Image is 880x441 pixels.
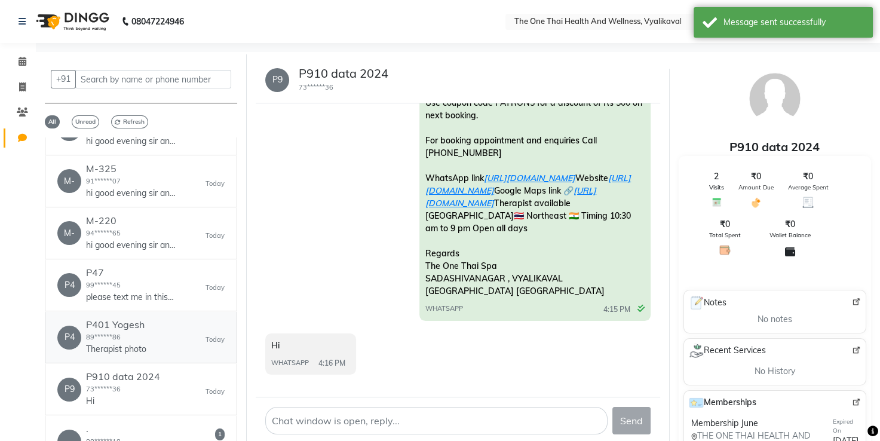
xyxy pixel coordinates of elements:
small: Today [206,387,225,397]
h6: P401 Yogesh [86,319,146,330]
h6: M-325 [86,163,176,174]
div: P910 data 2024 [679,138,871,156]
small: Today [206,231,225,241]
span: Unread [72,115,99,128]
b: 08047224946 [131,5,184,38]
span: Total Spent [709,231,741,240]
span: WHATSAPP [425,304,463,314]
p: hi good evening sir any plan for massage [DATE]? we have a [GEOGRAPHIC_DATA] and northeast therap... [86,135,176,148]
img: Average Spent Icon [802,197,814,208]
span: Hi [271,340,280,351]
span: WHATSAPP [271,358,309,368]
span: All [45,115,60,128]
p: Therapist photo [86,343,146,356]
span: Membership June [691,417,758,430]
img: avatar [745,69,805,128]
span: ₹0 [720,218,730,231]
div: P9 [57,378,81,402]
p: hi good evening sir any plan for massage [86,239,176,252]
a: [URL][DOMAIN_NAME] [484,173,575,183]
span: 4:16 PM [318,358,345,369]
input: Search by name or phone number [75,70,231,88]
span: ₹0 [803,170,813,183]
span: Membership Expired [691,260,861,282]
h6: . [86,423,121,434]
span: Recent Services [689,344,766,358]
h5: P910 data 2024 [299,66,388,81]
h6: P910 data 2024 [86,371,160,382]
div: M- [57,221,81,245]
div: Message sent successfully [723,16,864,29]
span: 4:15 PM [603,304,630,315]
small: Today [206,179,225,189]
img: Amount Due Icon [750,197,762,209]
h6: P47 [86,267,176,278]
span: Expired On [833,418,853,434]
small: Today [206,283,225,293]
h6: M-220 [86,215,176,226]
span: ₹0 [751,170,761,183]
span: ₹0 [785,218,795,231]
small: Today [206,335,225,345]
span: Notes [689,295,726,311]
div: P4 [57,273,81,297]
span: Amount Due [738,183,774,192]
p: please text me in this number 9035690181 [86,291,176,304]
span: Visits [709,183,724,192]
div: M- [57,169,81,193]
img: logo [30,5,112,38]
img: Total Spent Icon [719,244,731,256]
div: P4 [57,326,81,350]
p: Hi [86,395,160,408]
span: Wallet Balance [769,231,811,240]
span: Average Spent [788,183,829,192]
button: +91 [51,70,76,88]
span: 1 [215,428,225,440]
span: 2 [714,170,719,183]
span: Memberships [689,396,756,410]
span: Refresh [111,115,148,128]
span: No notes [758,313,792,326]
div: P9 [265,68,289,92]
span: No History [755,365,795,378]
p: hi good evening sir any plan for massage [DATE]? [86,187,176,200]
